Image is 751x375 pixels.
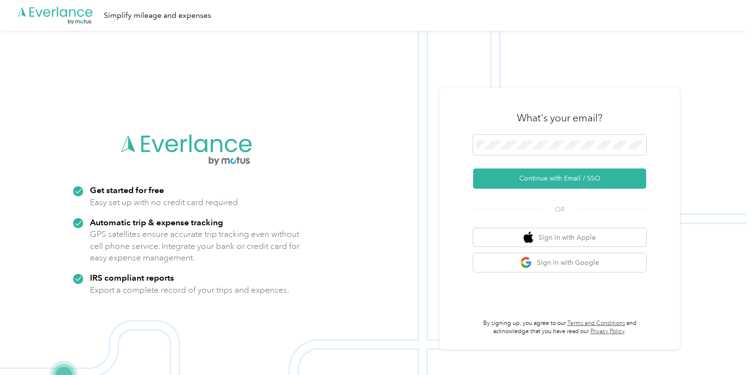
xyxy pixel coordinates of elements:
h3: What's your email? [517,111,602,125]
button: apple logoSign in with Apple [473,228,646,247]
img: apple logo [524,232,533,244]
a: Terms and Conditions [567,320,625,327]
p: Export a complete record of your trips and expenses. [90,284,289,296]
p: Easy set up with no credit card required [90,196,238,208]
button: google logoSign in with Google [473,253,646,272]
strong: Get started for free [90,185,164,195]
p: GPS satellites ensure accurate trip tracking even without cell phone service. Integrate your bank... [90,228,300,264]
strong: Automatic trip & expense tracking [90,217,223,227]
strong: IRS compliant reports [90,272,174,283]
iframe: Everlance-gr Chat Button Frame [697,321,751,375]
span: OR [543,205,576,215]
button: Continue with Email / SSO [473,168,646,189]
div: Simplify mileage and expenses [104,10,211,22]
p: By signing up, you agree to our and acknowledge that you have read our . [473,319,646,336]
a: Privacy Policy [590,328,625,335]
img: google logo [520,257,532,269]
